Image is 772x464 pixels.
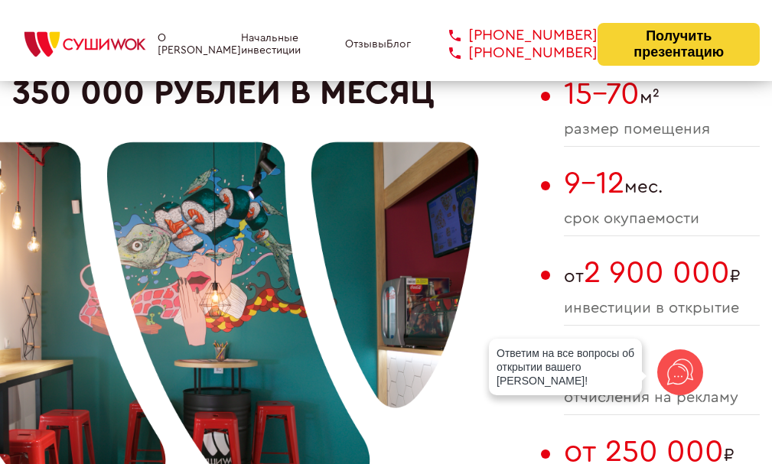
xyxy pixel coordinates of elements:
[564,121,760,138] span: размер помещения
[345,38,386,50] a: Отзывы
[12,28,158,61] img: СУШИWOK
[564,210,760,228] span: cрок окупаемости
[564,345,760,380] span: ₽
[386,38,411,50] a: Блог
[564,79,640,109] span: 15-70
[564,300,760,317] span: инвестиции в открытие
[598,23,760,66] button: Получить презентацию
[564,166,760,201] span: мес.
[564,389,760,407] span: отчисления на рекламу
[564,255,760,290] span: от ₽
[426,44,598,62] a: [PHONE_NUMBER]
[489,339,642,395] div: Ответим на все вопросы об открытии вашего [PERSON_NAME]!
[241,32,345,57] a: Начальные инвестиции
[564,76,760,112] span: м²
[426,27,598,44] a: [PHONE_NUMBER]
[584,258,730,288] span: 2 900 000
[564,168,624,199] span: 9-12
[158,32,241,57] a: О [PERSON_NAME]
